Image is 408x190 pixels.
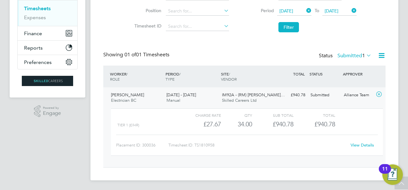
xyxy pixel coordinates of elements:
[24,14,46,20] a: Expenses
[166,7,229,16] input: Search for...
[126,71,128,76] span: /
[279,8,293,14] span: [DATE]
[34,105,61,117] a: Powered byEngage
[179,71,181,76] span: /
[43,111,61,116] span: Engage
[362,52,365,59] span: 1
[117,123,139,127] span: Tier 1 (£/HR)
[219,68,275,85] div: SITE
[308,90,341,100] div: Submitted
[103,51,171,58] div: Showing
[221,76,237,82] span: VENDOR
[24,30,42,36] span: Finance
[18,41,77,55] button: Reports
[341,68,375,80] div: APPROVER
[382,164,403,185] button: Open Resource Center, 11 new notifications
[308,68,341,80] div: STATUS
[252,119,293,130] div: £940.78
[168,140,346,150] div: Timesheet ID: TS1810958
[221,119,252,130] div: 34.00
[382,169,388,177] div: 11
[313,6,321,15] span: To
[17,76,78,86] a: Go to home page
[221,111,252,119] div: QTY
[252,111,293,119] div: Sub Total
[124,51,136,58] span: 01 of
[111,92,144,98] span: [PERSON_NAME]
[319,51,373,60] div: Status
[314,120,335,128] span: £940.78
[24,59,52,65] span: Preferences
[275,90,308,100] div: £940.78
[180,119,221,130] div: £27.67
[351,142,374,148] a: View Details
[110,76,120,82] span: ROLE
[111,98,136,103] span: Electrician BC
[124,51,169,58] span: 01 Timesheets
[166,92,196,98] span: [DATE] - [DATE]
[229,71,230,76] span: /
[43,105,61,111] span: Powered by
[245,8,274,13] label: Period
[325,8,338,14] span: [DATE]
[24,45,43,51] span: Reports
[18,26,77,40] button: Finance
[22,76,73,86] img: skilledcareers-logo-retina.png
[222,98,257,103] span: Skilled Careers Ltd
[132,8,161,13] label: Position
[166,22,229,31] input: Search for...
[164,68,219,85] div: PERIOD
[222,92,285,98] span: IM92A - (RM) [PERSON_NAME]…
[132,23,161,29] label: Timesheet ID
[293,111,335,119] div: Total
[108,68,164,85] div: WORKER
[116,140,168,150] div: Placement ID: 300036
[18,55,77,69] button: Preferences
[180,111,221,119] div: Charge rate
[166,98,180,103] span: Manual
[337,52,371,59] label: Submitted
[24,5,51,12] a: Timesheets
[278,22,299,32] button: Filter
[341,90,375,100] div: Alliance Team
[166,76,174,82] span: TYPE
[293,71,305,76] span: TOTAL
